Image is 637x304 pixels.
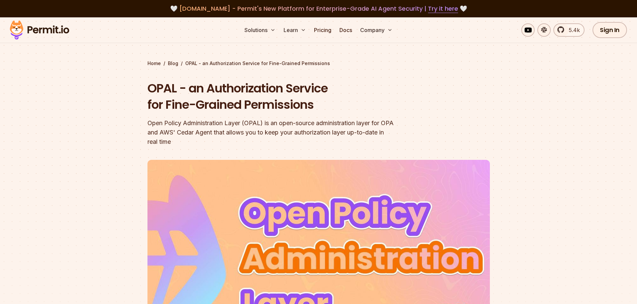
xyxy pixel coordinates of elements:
img: Permit logo [7,19,72,41]
button: Solutions [242,23,278,37]
button: Learn [281,23,309,37]
div: / / [147,60,490,67]
a: Blog [168,60,178,67]
h1: OPAL - an Authorization Service for Fine-Grained Permissions [147,80,404,113]
a: Home [147,60,161,67]
a: Try it here [428,4,458,13]
span: 5.4k [565,26,580,34]
a: Sign In [593,22,627,38]
div: Open Policy Administration Layer (OPAL) is an open-source administration layer for OPA and AWS' C... [147,118,404,146]
button: Company [357,23,395,37]
a: Pricing [311,23,334,37]
a: 5.4k [553,23,585,37]
span: [DOMAIN_NAME] - Permit's New Platform for Enterprise-Grade AI Agent Security | [179,4,458,13]
div: 🤍 🤍 [16,4,621,13]
a: Docs [337,23,355,37]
